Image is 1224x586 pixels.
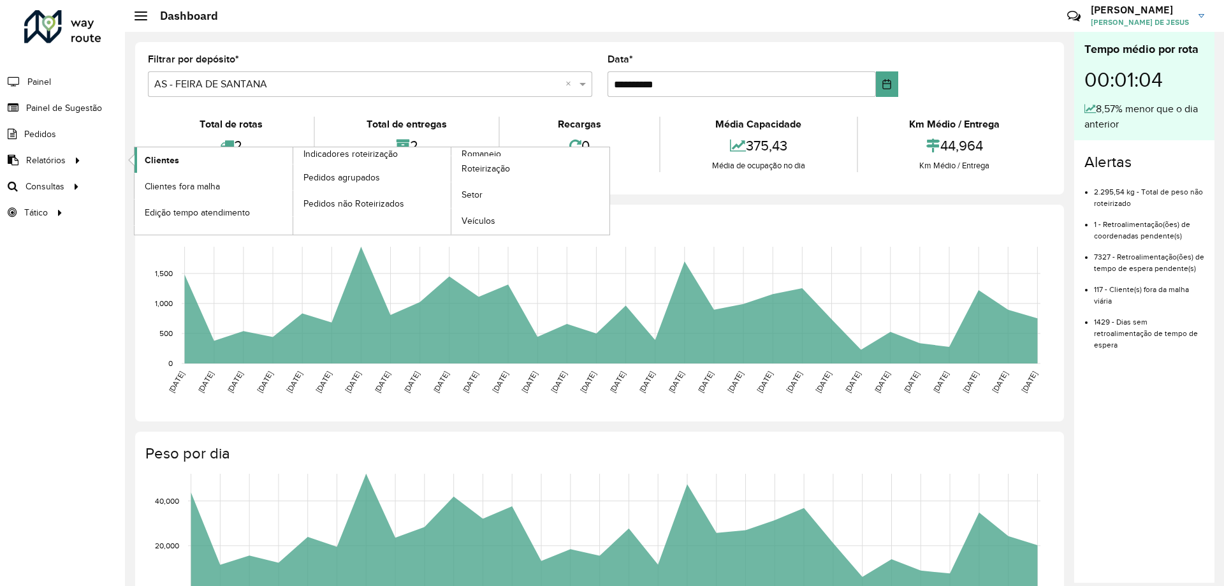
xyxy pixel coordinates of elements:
h3: [PERSON_NAME] [1091,4,1189,16]
text: 1,500 [155,269,173,277]
a: Roteirização [451,156,609,182]
a: Pedidos não Roteirizados [293,191,451,216]
span: Clientes [145,154,179,167]
h2: Dashboard [147,9,218,23]
text: [DATE] [785,370,803,394]
span: Painel de Sugestão [26,101,102,115]
span: Consultas [25,180,64,193]
span: Setor [462,188,483,201]
a: Clientes fora malha [135,173,293,199]
a: Setor [451,182,609,208]
span: Veículos [462,214,495,228]
text: [DATE] [961,370,980,394]
text: [DATE] [579,370,597,394]
a: Indicadores roteirização [135,147,451,235]
text: [DATE] [843,370,862,394]
span: Pedidos [24,128,56,141]
text: [DATE] [550,370,568,394]
text: [DATE] [373,370,391,394]
div: 44,964 [861,132,1048,159]
div: Média de ocupação no dia [664,159,853,172]
span: Indicadores roteirização [303,147,398,161]
text: [DATE] [314,370,333,394]
text: [DATE] [637,370,656,394]
div: 375,43 [664,132,853,159]
span: Relatórios [26,154,66,167]
span: Romaneio [462,147,501,161]
li: 1429 - Dias sem retroalimentação de tempo de espera [1094,307,1204,351]
text: 20,000 [155,541,179,550]
text: 40,000 [155,497,179,505]
span: Clear all [565,77,576,92]
a: Edição tempo atendimento [135,200,293,225]
text: [DATE] [167,370,186,394]
div: Km Médio / Entrega [861,117,1048,132]
a: Veículos [451,209,609,234]
text: [DATE] [931,370,950,394]
a: Pedidos agrupados [293,165,451,190]
span: Pedidos agrupados [303,171,380,184]
li: 117 - Cliente(s) fora da malha viária [1094,274,1204,307]
span: Clientes fora malha [145,180,220,193]
span: Pedidos não Roteirizados [303,197,404,210]
h4: Alertas [1084,153,1204,172]
span: Edição tempo atendimento [145,206,250,219]
text: 0 [168,359,173,367]
label: Data [608,52,633,67]
text: [DATE] [667,370,685,394]
text: [DATE] [991,370,1009,394]
text: [DATE] [608,370,627,394]
h4: Peso por dia [145,444,1051,463]
div: 2 [318,132,495,159]
text: [DATE] [726,370,745,394]
text: [DATE] [814,370,833,394]
span: Roteirização [462,162,510,175]
span: [PERSON_NAME] DE JESUS [1091,17,1189,28]
text: [DATE] [196,370,215,394]
text: [DATE] [520,370,539,394]
div: Recargas [503,117,656,132]
text: [DATE] [873,370,891,394]
text: [DATE] [402,370,421,394]
div: Total de rotas [151,117,310,132]
div: Total de entregas [318,117,495,132]
div: 0 [503,132,656,159]
text: [DATE] [285,370,303,394]
li: 2.295,54 kg - Total de peso não roteirizado [1094,177,1204,209]
div: 8,57% menor que o dia anterior [1084,101,1204,132]
text: [DATE] [1020,370,1038,394]
text: [DATE] [432,370,450,394]
text: [DATE] [696,370,715,394]
div: 2 [151,132,310,159]
text: 1,000 [155,299,173,307]
li: 1 - Retroalimentação(ões) de coordenadas pendente(s) [1094,209,1204,242]
text: [DATE] [461,370,479,394]
text: [DATE] [344,370,362,394]
text: [DATE] [902,370,921,394]
a: Contato Rápido [1060,3,1088,30]
div: Tempo médio por rota [1084,41,1204,58]
div: Km Médio / Entrega [861,159,1048,172]
text: [DATE] [255,370,273,394]
a: Romaneio [293,147,610,235]
a: Clientes [135,147,293,173]
text: 500 [159,329,173,337]
div: Média Capacidade [664,117,853,132]
text: [DATE] [755,370,774,394]
label: Filtrar por depósito [148,52,239,67]
button: Choose Date [876,71,898,97]
span: Painel [27,75,51,89]
div: 00:01:04 [1084,58,1204,101]
text: [DATE] [491,370,509,394]
text: [DATE] [226,370,244,394]
li: 7327 - Retroalimentação(ões) de tempo de espera pendente(s) [1094,242,1204,274]
span: Tático [24,206,48,219]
